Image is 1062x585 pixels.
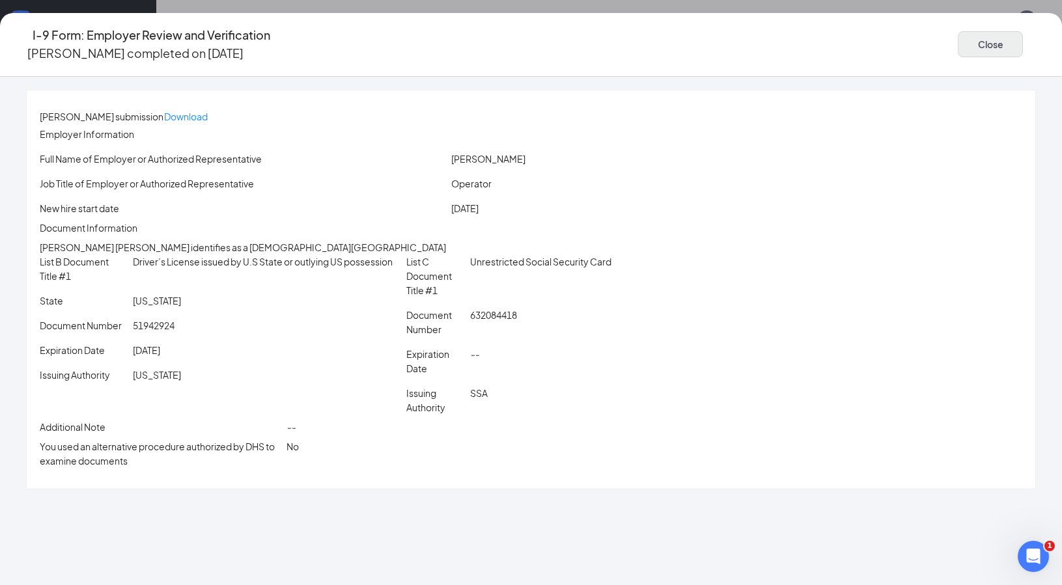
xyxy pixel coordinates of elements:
[163,106,208,127] button: Download
[406,308,465,336] p: Document Number
[133,256,393,267] span: Driver’s License issued by U.S State or outlying US possession
[451,178,492,189] span: Operator
[40,176,446,191] p: Job Title of Employer or Authorized Representative
[40,420,281,434] p: Additional Note
[40,127,134,141] span: Employer Information
[33,26,270,44] h4: I-9 Form: Employer Review and Verification
[406,347,465,375] p: Expiration Date
[451,202,479,214] span: [DATE]
[133,369,181,381] span: [US_STATE]
[40,241,446,253] span: [PERSON_NAME] [PERSON_NAME] identifies as a [DEMOGRAPHIC_DATA][GEOGRAPHIC_DATA]
[40,254,128,283] p: List B Document Title #1
[40,293,128,308] p: State
[40,439,281,468] p: You used an alternative procedure authorized by DHS to examine documents
[40,152,446,166] p: Full Name of Employer or Authorized Representative
[1018,541,1049,572] iframe: Intercom live chat
[286,441,299,452] span: No
[133,320,175,331] span: 51942924
[470,256,611,267] span: Unrestricted Social Security Card
[470,348,479,360] span: --
[40,368,128,382] p: Issuing Authority
[1044,541,1055,551] span: 1
[40,201,446,215] p: New hire start date
[470,387,488,399] span: SSA
[958,31,1023,57] button: Close
[27,44,244,62] p: [PERSON_NAME] completed on [DATE]
[164,109,208,124] p: Download
[133,344,160,356] span: [DATE]
[286,421,296,433] span: --
[470,309,517,321] span: 632084418
[406,386,465,415] p: Issuing Authority
[40,318,128,333] p: Document Number
[40,221,137,235] span: Document Information
[40,111,163,122] span: [PERSON_NAME] submission
[406,254,465,297] p: List C Document Title #1
[133,295,181,306] span: [US_STATE]
[451,153,525,165] span: [PERSON_NAME]
[40,343,128,357] p: Expiration Date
